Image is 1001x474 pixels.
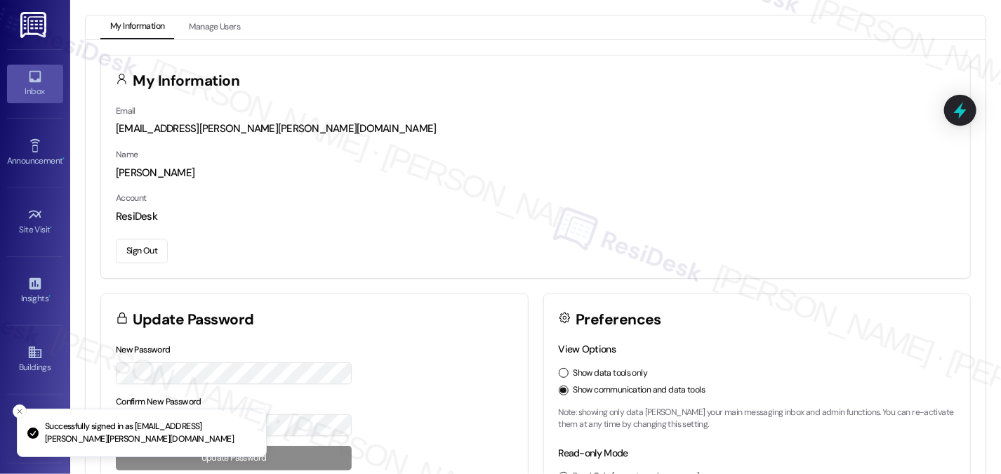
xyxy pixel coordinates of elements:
label: Show communication and data tools [574,384,705,397]
label: Account [116,192,147,204]
label: Name [116,149,138,160]
p: Successfully signed in as [EMAIL_ADDRESS][PERSON_NAME][PERSON_NAME][DOMAIN_NAME] [45,421,255,445]
h3: Preferences [576,312,661,327]
button: Manage Users [179,15,250,39]
img: ResiDesk Logo [20,12,49,38]
a: Leads [7,410,63,448]
h3: Update Password [133,312,254,327]
p: Note: showing only data [PERSON_NAME] your main messaging inbox and admin functions. You can re-a... [559,407,956,431]
label: New Password [116,344,171,355]
label: View Options [559,343,616,355]
span: • [62,154,65,164]
a: Inbox [7,65,63,103]
label: Confirm New Password [116,396,201,407]
label: Email [116,105,135,117]
a: Insights • [7,272,63,310]
div: ResiDesk [116,209,955,224]
a: Site Visit • [7,203,63,241]
h3: My Information [133,74,240,88]
button: My Information [100,15,174,39]
div: [PERSON_NAME] [116,166,955,180]
button: Close toast [13,404,27,419]
a: Buildings [7,341,63,378]
span: • [48,291,51,301]
label: Read-only Mode [559,447,628,459]
div: [EMAIL_ADDRESS][PERSON_NAME][PERSON_NAME][DOMAIN_NAME] [116,121,955,136]
button: Sign Out [116,239,168,263]
label: Show data tools only [574,367,648,380]
span: • [51,223,53,232]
